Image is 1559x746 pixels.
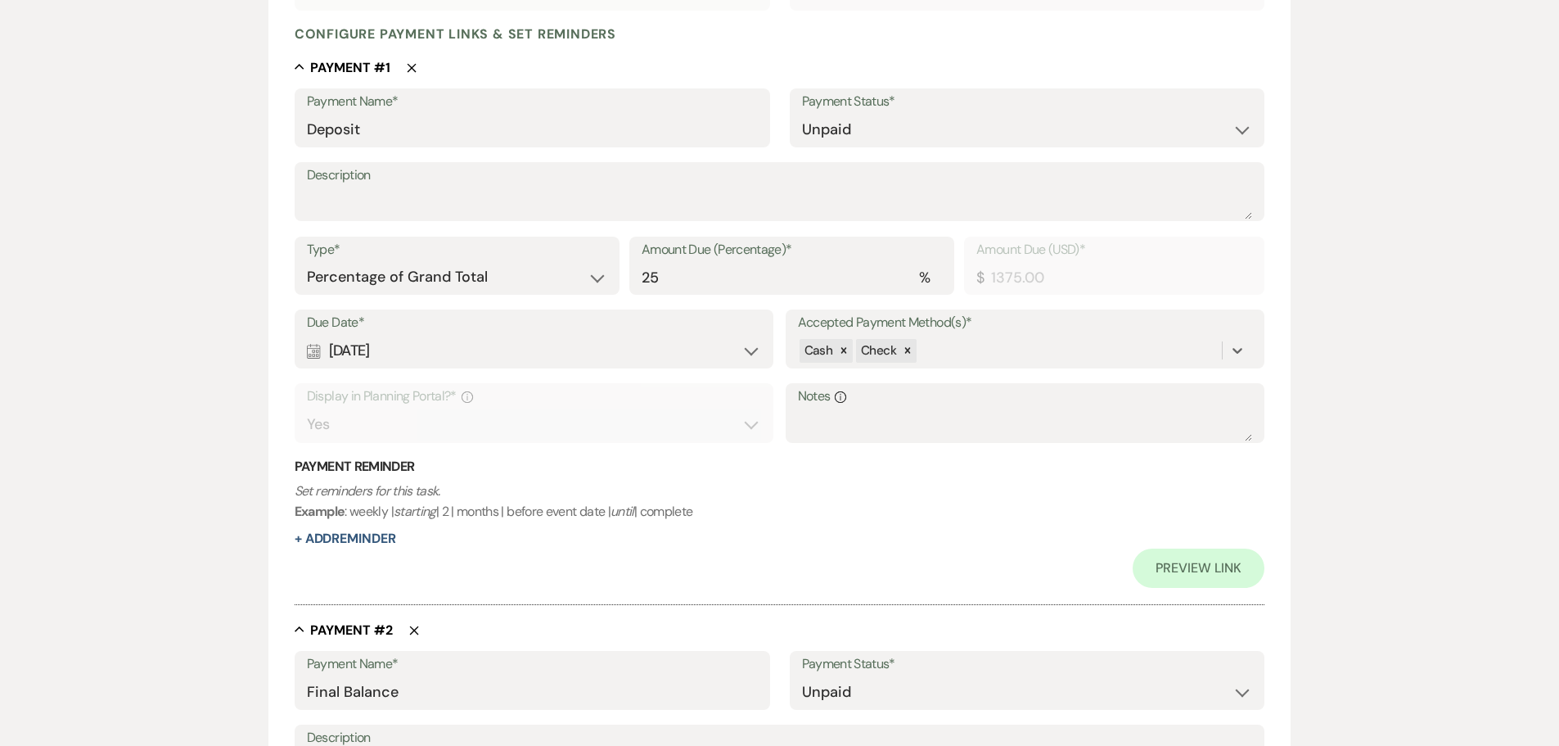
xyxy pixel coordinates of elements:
[310,59,390,77] h5: Payment # 1
[307,311,762,335] label: Due Date*
[307,335,762,367] div: [DATE]
[310,622,393,640] h5: Payment # 2
[295,481,1265,522] p: : weekly | | 2 | months | before event date | | complete
[804,342,832,359] span: Cash
[798,311,1253,335] label: Accepted Payment Method(s)*
[295,622,393,638] button: Payment #2
[976,238,1252,262] label: Amount Due (USD)*
[802,90,1253,114] label: Payment Status*
[642,238,942,262] label: Amount Due (Percentage)*
[802,653,1253,676] label: Payment Status*
[611,503,634,520] i: until
[307,238,607,262] label: Type*
[798,385,1253,409] label: Notes
[295,59,390,75] button: Payment #1
[394,503,436,520] i: starting
[307,90,758,114] label: Payment Name*
[1133,549,1264,588] a: Preview Link
[295,532,396,545] button: + AddReminder
[976,267,984,289] div: $
[307,164,1253,188] label: Description
[295,458,1265,476] h3: Payment Reminder
[307,653,758,676] label: Payment Name*
[861,342,896,359] span: Check
[307,385,762,409] label: Display in Planning Portal?*
[295,503,345,520] b: Example
[295,25,616,43] h4: Configure payment links & set reminders
[919,267,930,289] div: %
[295,482,440,500] i: Set reminders for this task.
